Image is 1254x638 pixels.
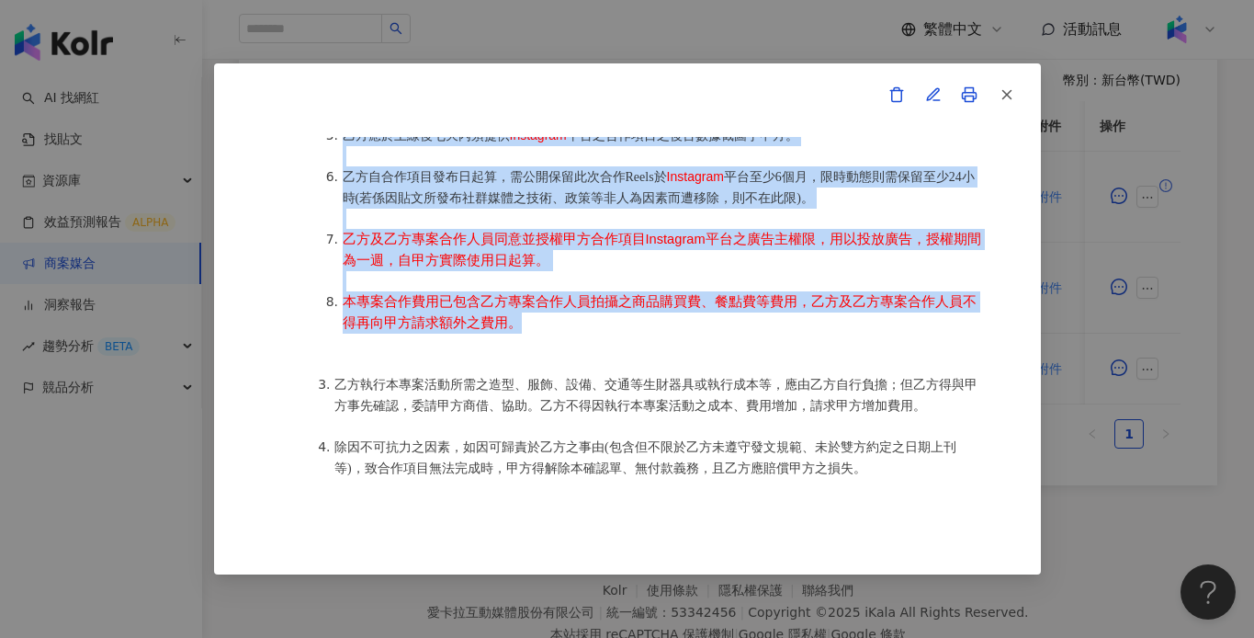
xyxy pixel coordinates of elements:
span: 乙方自合作項目發布日起算，需公開保留此次合作Reels於 [343,170,667,184]
span: 乙方應於上線後七天內須提供 [343,129,510,142]
span: Instagram [667,169,724,184]
span: 乙方及乙方專案合作人員同意並授權甲方合作項目Instagram平台之廣告主權限，用以投放廣告，授權期間為一週，自甲方實際使用日起算。 [343,232,981,268]
span: 平台之合作項目之後台數據截圖予甲方。 [567,129,798,142]
span: 除因不可抗力之因素，如因可歸責於乙方之事由(包含但不限於乙方未遵守發文規範、未於雙方約定之日期上刊等)，致合作項目無法完成時，甲方得解除本確認單、無付款義務，且乙方應賠償甲方之損失。 [334,440,956,475]
span: 平台至少6個月，限時動態則需保留至少24小時(若係因貼文所發布社群媒體之技術、政策等非人為因素而遭移除，則不在此限)。 [343,170,975,205]
span: 乙方執行本專案活動所需之造型、服飾、設備、交通等生財器具或執行成本等，應由乙方自行負擔；但乙方得與甲方事先確認，委請甲方商借、協助。乙方不得因執行本專案活動之成本、費用增加，請求甲方增加費用。 [334,378,977,413]
span: Instagram [510,128,567,142]
span: 本專案合作費用已包含乙方專案合作人員拍攝之商品購買費、餐點費等費用，乙方及乙方專案合作人員不得再向甲方請求額外之費用。 [343,294,977,330]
